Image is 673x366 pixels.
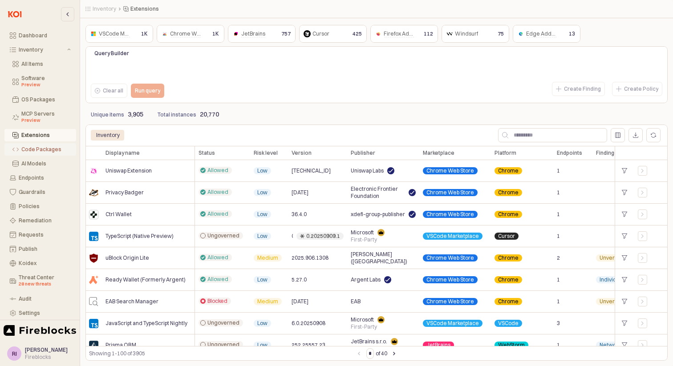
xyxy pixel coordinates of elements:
div: RI [12,349,17,358]
div: Threat Center [19,274,71,288]
span: xdefi-group-publisher [351,211,405,218]
p: 13 [569,30,575,38]
span: 2025.906.1308 [292,254,328,261]
div: Chrome Web Store1K [157,25,224,43]
span: Ctrl Wallet [105,211,132,218]
iframe: QueryBuildingItay [91,64,662,82]
button: Clear all [91,84,127,98]
button: Threat Center [4,271,76,291]
div: + [619,187,631,198]
span: [PERSON_NAME] ([GEOGRAPHIC_DATA]) [351,251,416,265]
span: Low [257,233,268,240]
span: Endpoints [557,149,582,157]
div: Inventory [19,47,65,53]
div: Guardrails [19,189,71,195]
div: Settings [19,310,71,316]
button: Create Finding [552,82,605,96]
p: Create Finding [564,85,601,93]
button: Settings [4,307,76,319]
span: Status [199,149,215,157]
span: Microsoft [351,229,374,236]
div: Inventory [91,130,125,141]
span: First-Party [351,345,377,352]
span: Display name [105,149,140,157]
span: [TECHNICAL_ID] [292,167,331,174]
span: Unverified Publisher [600,298,650,305]
span: Blocked [207,298,227,305]
div: Fireblocks [25,354,68,361]
span: Chrome [498,167,519,174]
span: Chrome [498,276,519,283]
div: OS Packages [21,97,71,103]
button: Requests [4,229,76,241]
span: 6.0.20250908 [292,320,325,327]
span: Edge Add-ons [526,30,563,37]
button: AI Models [4,157,76,170]
button: Audit [4,293,76,305]
span: Privacy Badger [105,189,144,196]
span: Ungoverned [207,319,239,326]
button: MCP Servers [4,108,76,127]
span: Allowed [207,189,228,196]
div: VSCode Marketplace1K [85,25,153,43]
div: Koidex [19,260,71,266]
button: Code Packages [4,143,76,156]
div: + [619,318,631,329]
span: Chrome [498,189,519,196]
span: VSCode Marketplace [426,320,479,327]
div: + [619,339,631,351]
span: Chrome [498,298,519,305]
span: Chrome Web Store [426,298,474,305]
span: 1 [557,298,560,305]
div: Windsurf75 [442,25,509,43]
span: 2 [557,254,560,261]
button: Extensions [4,129,76,141]
span: First-Party [351,236,377,243]
span: VSCode Marketplace [426,233,479,240]
button: Guardrails [4,186,76,198]
span: 1 [557,211,560,218]
div: Audit [19,296,71,302]
span: Ready Wallet (Formerly Argent) [105,276,186,283]
span: Chrome Web Store [426,276,474,283]
div: + [619,274,631,286]
div: + [619,230,631,242]
span: Low [257,167,268,174]
button: All Items [4,58,76,70]
span: 3 [557,320,560,327]
div: + [619,165,631,177]
span: Chrome [498,211,519,218]
span: Version [292,149,312,157]
div: Policies [19,203,71,209]
span: Allowed [207,276,228,283]
button: OS Packages [4,93,76,106]
div: Preview [21,117,71,124]
button: Software [4,72,76,92]
span: Chrome [498,254,519,261]
span: 1 [557,276,560,283]
span: Individual Publisher [600,276,648,283]
div: Preview [21,81,71,88]
span: Ungoverned [207,341,239,348]
div: Software [21,75,71,88]
div: Remediation [19,217,71,224]
p: 112 [424,30,433,38]
span: Chrome Web Store [426,254,474,261]
button: Remediation [4,214,76,227]
div: Table toolbar [85,346,668,361]
span: Low [257,342,268,349]
span: Risk level [254,149,278,157]
span: JavaScript and TypeScript Nightly [105,320,187,327]
span: Medium [257,254,278,261]
span: EAB Search Manager [105,298,158,305]
span: TypeScript (Native Preview) [105,233,174,240]
button: Dashboard [4,29,76,42]
p: Run query [135,87,160,94]
span: [DATE] [292,298,308,305]
p: 1K [212,30,219,38]
div: + [619,252,631,264]
p: 425 [353,30,362,38]
span: Findings [596,149,617,157]
span: Low [257,276,268,283]
label: of 40 [376,349,387,358]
